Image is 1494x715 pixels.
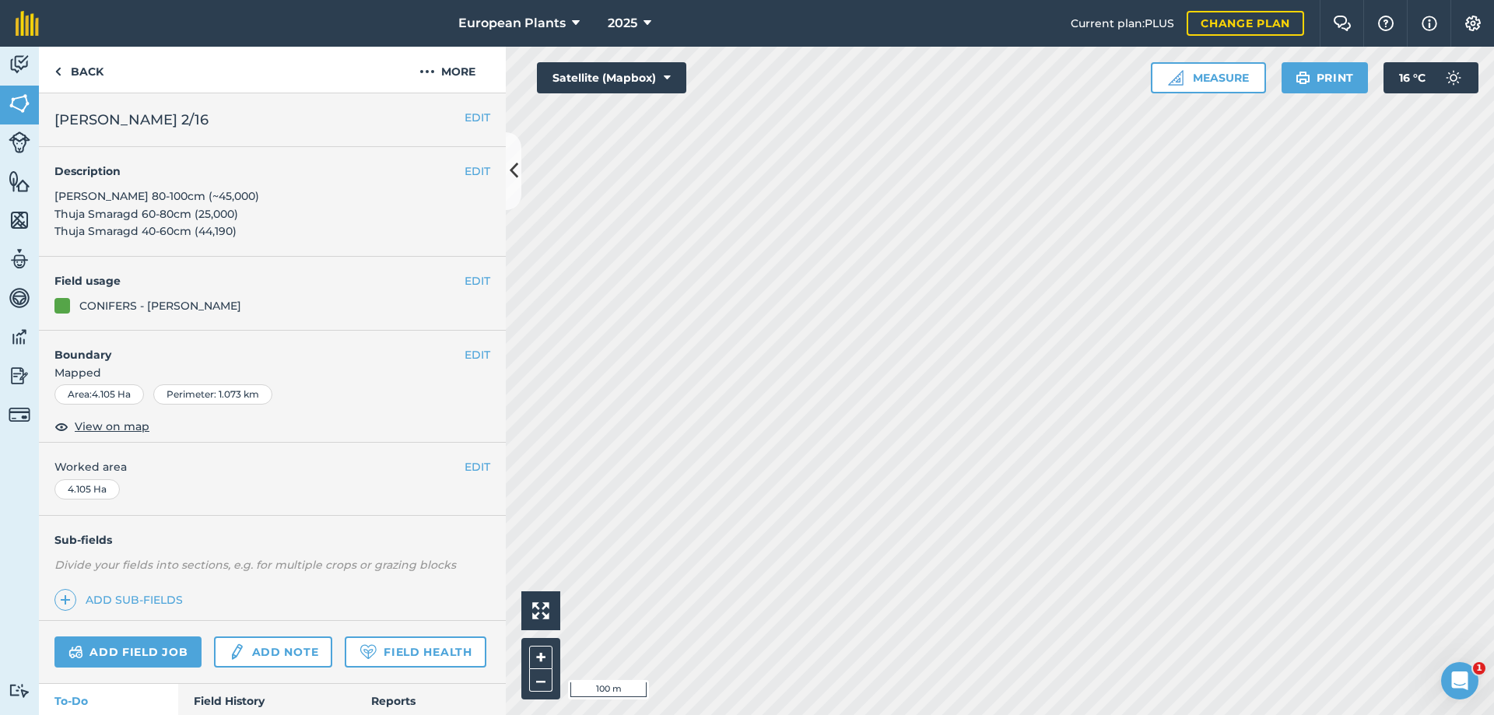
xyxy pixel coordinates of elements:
iframe: Intercom live chat [1441,662,1478,699]
button: EDIT [465,163,490,180]
button: View on map [54,417,149,436]
h4: Description [54,163,490,180]
img: svg+xml;base64,PD94bWwgdmVyc2lvbj0iMS4wIiBlbmNvZGluZz0idXRmLTgiPz4KPCEtLSBHZW5lcmF0b3I6IEFkb2JlIE... [9,247,30,271]
em: Divide your fields into sections, e.g. for multiple crops or grazing blocks [54,558,456,572]
img: svg+xml;base64,PHN2ZyB4bWxucz0iaHR0cDovL3d3dy53My5vcmcvMjAwMC9zdmciIHdpZHRoPSIyMCIgaGVpZ2h0PSIyNC... [419,62,435,81]
img: A cog icon [1464,16,1482,31]
img: svg+xml;base64,PD94bWwgdmVyc2lvbj0iMS4wIiBlbmNvZGluZz0idXRmLTgiPz4KPCEtLSBHZW5lcmF0b3I6IEFkb2JlIE... [9,286,30,310]
a: Change plan [1187,11,1304,36]
img: svg+xml;base64,PHN2ZyB4bWxucz0iaHR0cDovL3d3dy53My5vcmcvMjAwMC9zdmciIHdpZHRoPSI1NiIgaGVpZ2h0PSI2MC... [9,209,30,232]
img: Four arrows, one pointing top left, one top right, one bottom right and the last bottom left [532,602,549,619]
img: svg+xml;base64,PHN2ZyB4bWxucz0iaHR0cDovL3d3dy53My5vcmcvMjAwMC9zdmciIHdpZHRoPSIxOCIgaGVpZ2h0PSIyNC... [54,417,68,436]
span: 1 [1473,662,1485,675]
img: svg+xml;base64,PD94bWwgdmVyc2lvbj0iMS4wIiBlbmNvZGluZz0idXRmLTgiPz4KPCEtLSBHZW5lcmF0b3I6IEFkb2JlIE... [9,404,30,426]
img: svg+xml;base64,PHN2ZyB4bWxucz0iaHR0cDovL3d3dy53My5vcmcvMjAwMC9zdmciIHdpZHRoPSIxNyIgaGVpZ2h0PSIxNy... [1422,14,1437,33]
img: svg+xml;base64,PHN2ZyB4bWxucz0iaHR0cDovL3d3dy53My5vcmcvMjAwMC9zdmciIHdpZHRoPSI1NiIgaGVpZ2h0PSI2MC... [9,92,30,115]
a: Add field job [54,636,202,668]
h4: Sub-fields [39,531,506,549]
button: Measure [1151,62,1266,93]
img: svg+xml;base64,PD94bWwgdmVyc2lvbj0iMS4wIiBlbmNvZGluZz0idXRmLTgiPz4KPCEtLSBHZW5lcmF0b3I6IEFkb2JlIE... [9,683,30,698]
div: Area : 4.105 Ha [54,384,144,405]
img: Two speech bubbles overlapping with the left bubble in the forefront [1333,16,1352,31]
img: svg+xml;base64,PHN2ZyB4bWxucz0iaHR0cDovL3d3dy53My5vcmcvMjAwMC9zdmciIHdpZHRoPSIxNCIgaGVpZ2h0PSIyNC... [60,591,71,609]
img: A question mark icon [1377,16,1395,31]
span: 2025 [608,14,637,33]
button: EDIT [465,346,490,363]
a: Add note [214,636,332,668]
span: Worked area [54,458,490,475]
span: European Plants [458,14,566,33]
span: Mapped [39,364,506,381]
button: – [529,669,552,692]
span: [PERSON_NAME] 80-100cm (~45,000) Thuja Smaragd 60-80cm (25,000) Thuja Smaragd 40-60cm (44,190) [54,189,259,238]
img: svg+xml;base64,PD94bWwgdmVyc2lvbj0iMS4wIiBlbmNvZGluZz0idXRmLTgiPz4KPCEtLSBHZW5lcmF0b3I6IEFkb2JlIE... [9,131,30,153]
img: svg+xml;base64,PD94bWwgdmVyc2lvbj0iMS4wIiBlbmNvZGluZz0idXRmLTgiPz4KPCEtLSBHZW5lcmF0b3I6IEFkb2JlIE... [1438,62,1469,93]
img: svg+xml;base64,PHN2ZyB4bWxucz0iaHR0cDovL3d3dy53My5vcmcvMjAwMC9zdmciIHdpZHRoPSI5IiBoZWlnaHQ9IjI0Ii... [54,62,61,81]
img: svg+xml;base64,PHN2ZyB4bWxucz0iaHR0cDovL3d3dy53My5vcmcvMjAwMC9zdmciIHdpZHRoPSI1NiIgaGVpZ2h0PSI2MC... [9,170,30,193]
img: fieldmargin Logo [16,11,39,36]
button: 16 °C [1384,62,1478,93]
button: EDIT [465,109,490,126]
button: Satellite (Mapbox) [537,62,686,93]
a: Field Health [345,636,486,668]
span: [PERSON_NAME] 2/16 [54,109,209,131]
img: svg+xml;base64,PD94bWwgdmVyc2lvbj0iMS4wIiBlbmNvZGluZz0idXRmLTgiPz4KPCEtLSBHZW5lcmF0b3I6IEFkb2JlIE... [9,53,30,76]
span: 16 ° C [1399,62,1426,93]
img: svg+xml;base64,PD94bWwgdmVyc2lvbj0iMS4wIiBlbmNvZGluZz0idXRmLTgiPz4KPCEtLSBHZW5lcmF0b3I6IEFkb2JlIE... [9,364,30,387]
img: svg+xml;base64,PD94bWwgdmVyc2lvbj0iMS4wIiBlbmNvZGluZz0idXRmLTgiPz4KPCEtLSBHZW5lcmF0b3I6IEFkb2JlIE... [9,325,30,349]
a: Back [39,47,119,93]
img: svg+xml;base64,PHN2ZyB4bWxucz0iaHR0cDovL3d3dy53My5vcmcvMjAwMC9zdmciIHdpZHRoPSIxOSIgaGVpZ2h0PSIyNC... [1296,68,1310,87]
img: Ruler icon [1168,70,1184,86]
div: Perimeter : 1.073 km [153,384,272,405]
div: CONIFERS - [PERSON_NAME] [79,297,241,314]
button: EDIT [465,458,490,475]
div: 4.105 Ha [54,479,120,499]
span: View on map [75,418,149,435]
img: svg+xml;base64,PD94bWwgdmVyc2lvbj0iMS4wIiBlbmNvZGluZz0idXRmLTgiPz4KPCEtLSBHZW5lcmF0b3I6IEFkb2JlIE... [68,643,83,661]
h4: Boundary [39,331,465,363]
a: Add sub-fields [54,589,189,611]
span: Current plan : PLUS [1071,15,1174,32]
button: EDIT [465,272,490,289]
h4: Field usage [54,272,465,289]
button: + [529,646,552,669]
button: Print [1282,62,1369,93]
img: svg+xml;base64,PD94bWwgdmVyc2lvbj0iMS4wIiBlbmNvZGluZz0idXRmLTgiPz4KPCEtLSBHZW5lcmF0b3I6IEFkb2JlIE... [228,643,245,661]
button: More [389,47,506,93]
